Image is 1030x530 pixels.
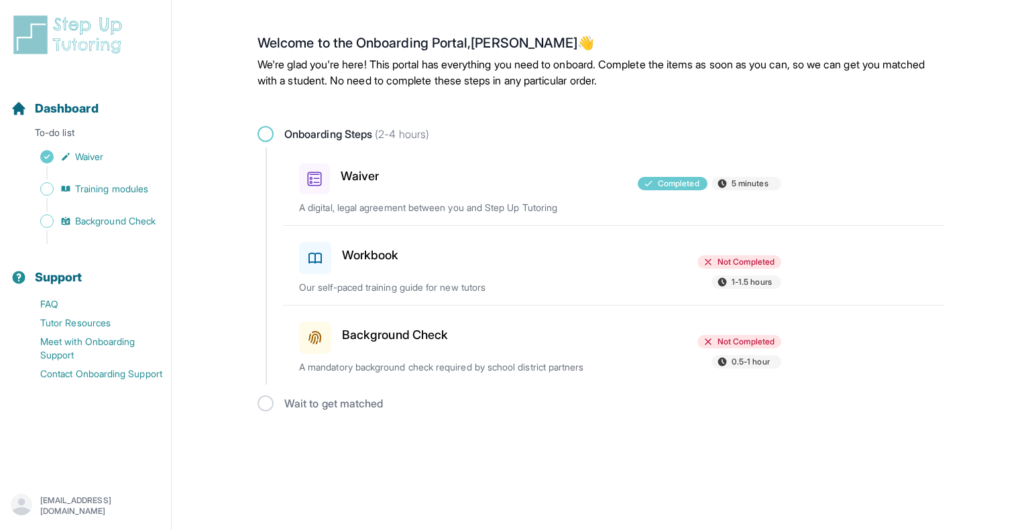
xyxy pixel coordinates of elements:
button: Support [5,247,166,292]
span: Onboarding Steps [284,126,429,142]
span: Training modules [75,182,148,196]
h3: Workbook [342,246,399,265]
a: Contact Onboarding Support [11,365,171,383]
button: [EMAIL_ADDRESS][DOMAIN_NAME] [11,494,160,518]
a: Dashboard [11,99,99,118]
p: We're glad you're here! This portal has everything you need to onboard. Complete the items as soo... [257,56,944,88]
span: Not Completed [718,257,775,267]
p: A mandatory background check required by school district partners [299,360,613,374]
a: Background CheckNot Completed0.5-1 hourA mandatory background check required by school district p... [283,306,944,385]
span: 5 minutes [732,178,768,189]
a: FAQ [11,295,171,314]
span: Waiver [75,150,103,163]
span: 1-1.5 hours [732,277,772,287]
a: WorkbookNot Completed1-1.5 hoursOur self-paced training guide for new tutors [283,226,944,305]
p: A digital, legal agreement between you and Step Up Tutoring [299,201,613,214]
button: Dashboard [5,78,166,123]
span: Background Check [75,214,156,228]
a: Tutor Resources [11,314,171,332]
h2: Welcome to the Onboarding Portal, [PERSON_NAME] 👋 [257,35,944,56]
h3: Waiver [341,167,379,186]
a: Meet with Onboarding Support [11,332,171,365]
p: Our self-paced training guide for new tutors [299,281,613,294]
h3: Background Check [342,326,448,344]
span: (2-4 hours) [372,127,429,141]
img: logo [11,13,130,56]
p: To-do list [5,126,166,145]
p: [EMAIL_ADDRESS][DOMAIN_NAME] [40,495,160,517]
a: Waiver [11,147,171,166]
span: 0.5-1 hour [732,356,770,367]
a: WaiverCompleted5 minutesA digital, legal agreement between you and Step Up Tutoring [283,147,944,225]
span: Dashboard [35,99,99,118]
span: Completed [658,178,699,189]
span: Not Completed [718,336,775,347]
a: Training modules [11,180,171,198]
a: Background Check [11,212,171,230]
span: Support [35,268,82,287]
